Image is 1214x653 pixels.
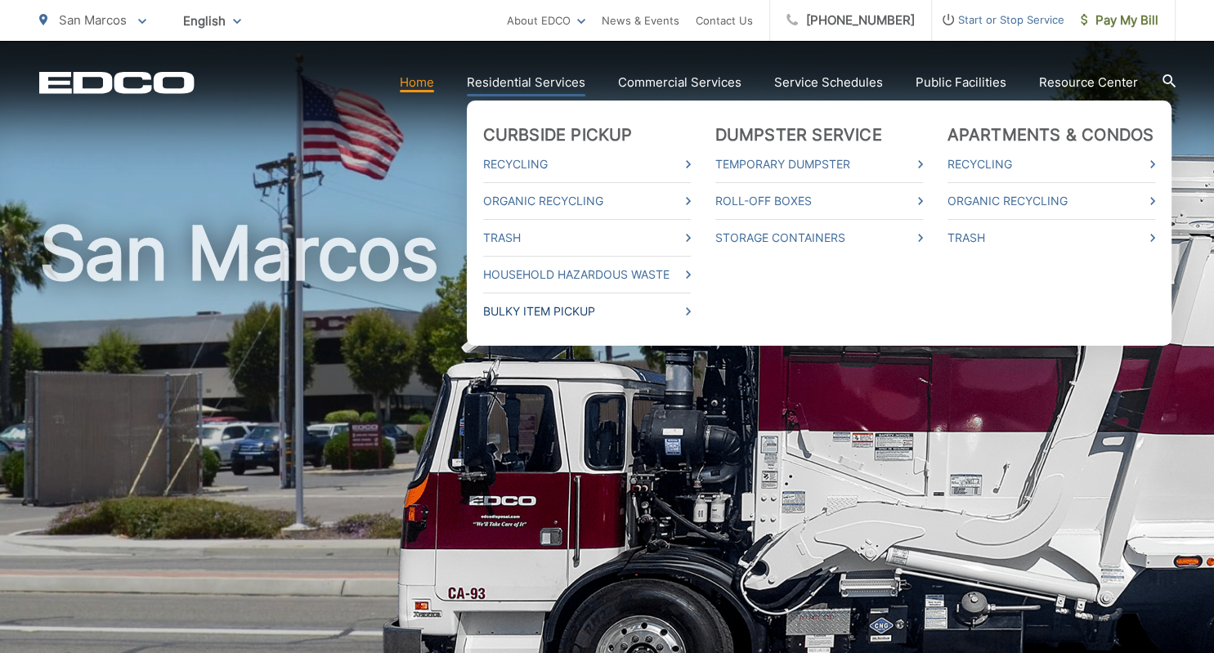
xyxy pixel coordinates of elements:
a: Organic Recycling [483,191,691,211]
a: Residential Services [467,73,585,92]
a: Home [400,73,434,92]
a: Temporary Dumpster [715,154,923,174]
a: EDCD logo. Return to the homepage. [39,71,195,94]
span: English [171,7,253,35]
a: Apartments & Condos [947,125,1154,145]
a: Commercial Services [618,73,741,92]
a: Dumpster Service [715,125,882,145]
a: Organic Recycling [947,191,1155,211]
span: Pay My Bill [1081,11,1158,30]
a: Resource Center [1039,73,1138,92]
a: Household Hazardous Waste [483,265,691,284]
a: Curbside Pickup [483,125,633,145]
a: Recycling [483,154,691,174]
a: Roll-Off Boxes [715,191,923,211]
a: Trash [483,228,691,248]
a: Service Schedules [774,73,883,92]
a: News & Events [602,11,679,30]
a: Storage Containers [715,228,923,248]
a: Contact Us [696,11,753,30]
a: Recycling [947,154,1155,174]
span: San Marcos [59,12,127,28]
a: About EDCO [507,11,585,30]
a: Public Facilities [916,73,1006,92]
a: Trash [947,228,1155,248]
a: Bulky Item Pickup [483,302,691,321]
